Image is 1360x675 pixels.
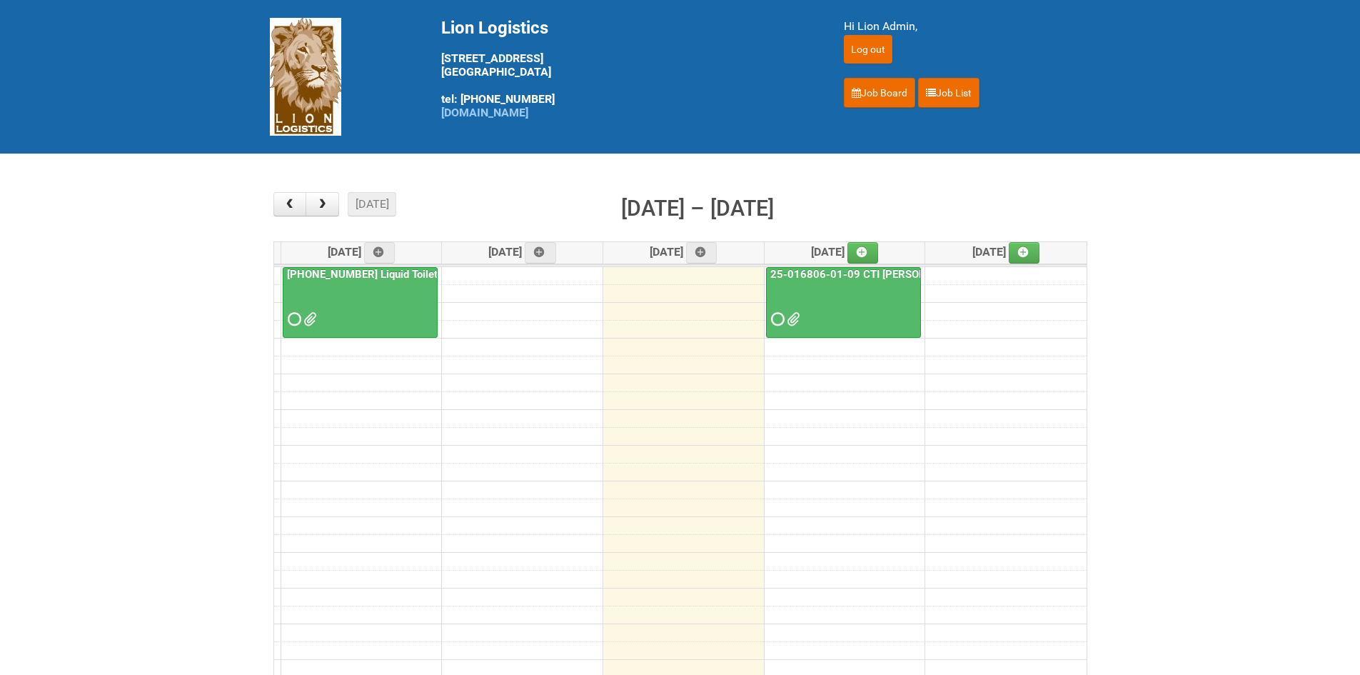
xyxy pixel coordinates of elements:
[283,267,438,339] a: [PHONE_NUMBER] Liquid Toilet Bowl Cleaner - Mailing 2
[844,18,1091,35] div: Hi Lion Admin,
[1009,242,1040,264] a: Add an event
[787,314,797,324] span: LPF_REV - 25-016806-01-09.xlsx Dove CM Usage Instructions_V1.pdf MDN - 25-016806-01 MDN 2.xlsx JN...
[767,268,1053,281] a: 25-016806-01-09 CTI [PERSON_NAME] Bar Superior HUT
[686,242,717,264] a: Add an event
[441,18,548,38] span: Lion Logistics
[348,192,396,216] button: [DATE]
[488,245,556,259] span: [DATE]
[650,245,717,259] span: [DATE]
[270,69,341,83] a: Lion Logistics
[771,314,781,324] span: Requested
[270,18,341,136] img: Lion Logistics
[328,245,396,259] span: [DATE]
[441,106,528,119] a: [DOMAIN_NAME]
[847,242,879,264] a: Add an event
[972,245,1040,259] span: [DATE]
[303,314,313,324] span: MDN 24-096164-01 MDN Left over counts.xlsx MOR_Mailing 2 24-096164-01-08.xlsm Labels Mailing 2 24...
[284,268,561,281] a: [PHONE_NUMBER] Liquid Toilet Bowl Cleaner - Mailing 2
[441,18,808,119] div: [STREET_ADDRESS] [GEOGRAPHIC_DATA] tel: [PHONE_NUMBER]
[844,35,892,64] input: Log out
[621,192,774,225] h2: [DATE] – [DATE]
[918,78,979,108] a: Job List
[844,78,915,108] a: Job Board
[766,267,921,339] a: 25-016806-01-09 CTI [PERSON_NAME] Bar Superior HUT
[288,314,298,324] span: Requested
[364,242,396,264] a: Add an event
[525,242,556,264] a: Add an event
[811,245,879,259] span: [DATE]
